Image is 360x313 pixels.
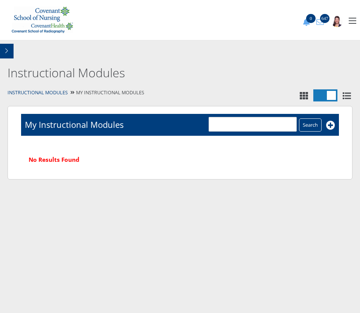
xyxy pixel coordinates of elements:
a: 647 [313,13,327,25]
input: Search [299,118,322,132]
span: 0 [306,14,316,23]
span: 647 [320,14,329,23]
button: 0 [300,18,313,26]
i: List [341,92,352,100]
i: Add New [326,121,335,130]
button: 647 [313,18,327,26]
h2: Instructional Modules [8,64,272,81]
img: 1943_125_125.jpg [331,16,343,27]
a: Instructional Modules [8,89,68,96]
i: Tile [298,92,310,100]
h1: My Instructional Modules [25,119,124,130]
div: No Results Found [21,148,339,172]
